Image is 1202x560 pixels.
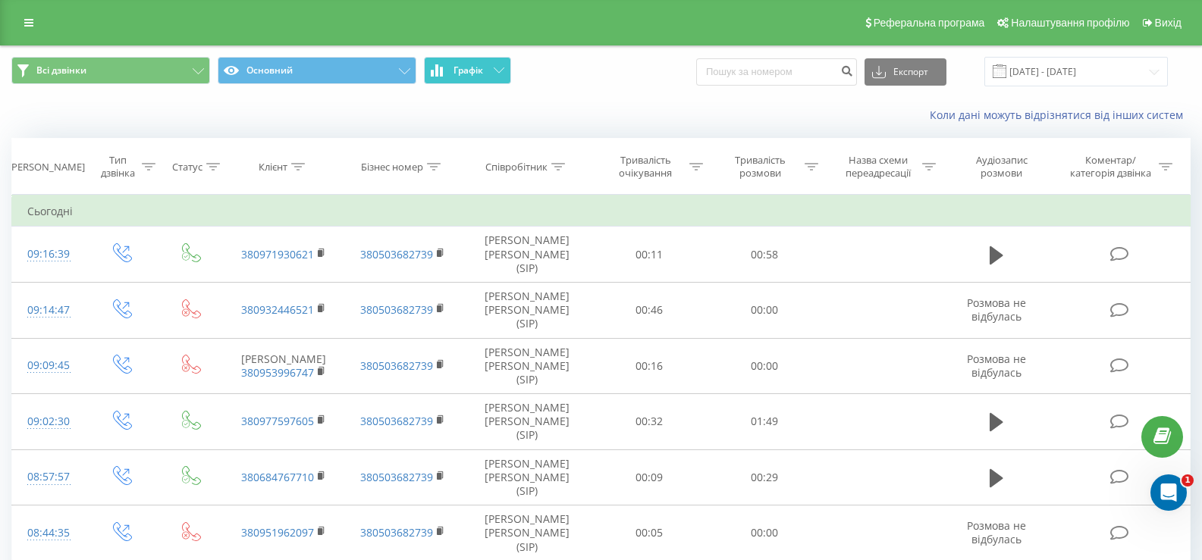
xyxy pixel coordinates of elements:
div: 08:57:57 [27,462,71,492]
td: [PERSON_NAME] [PERSON_NAME] (SIP) [463,394,592,450]
div: Співробітник [485,161,548,174]
button: Основний [218,57,416,84]
td: [PERSON_NAME] [224,338,344,394]
div: Аудіозапис розмови [955,154,1048,180]
div: [PERSON_NAME] [8,161,85,174]
span: Вихід [1155,17,1182,29]
span: Розмова не відбулась [967,518,1026,546]
td: [PERSON_NAME] [PERSON_NAME] (SIP) [463,227,592,283]
td: 00:09 [592,449,707,505]
div: 09:02:30 [27,407,71,436]
td: 00:16 [592,338,707,394]
a: 380503682739 [360,302,433,317]
a: 380951962097 [241,525,314,540]
span: Розмова не відбулась [967,352,1026,380]
a: 380977597605 [241,414,314,428]
td: 00:46 [592,282,707,338]
a: 380953996747 [241,365,314,380]
a: 380503682739 [360,358,433,373]
span: 1 [1182,474,1194,486]
a: 380503682739 [360,247,433,261]
div: 09:14:47 [27,296,71,325]
div: 09:09:45 [27,351,71,380]
td: 00:00 [707,338,822,394]
button: Графік [424,57,511,84]
span: Всі дзвінки [36,64,86,77]
button: Експорт [865,58,946,86]
a: Коли дані можуть відрізнятися вiд інших систем [930,108,1191,122]
div: Тривалість розмови [720,154,801,180]
td: 00:00 [707,282,822,338]
div: 09:16:39 [27,239,71,269]
td: 00:29 [707,449,822,505]
td: 00:58 [707,227,822,283]
div: Назва схеми переадресації [837,154,918,180]
button: Всі дзвінки [11,57,210,84]
div: Статус [172,161,202,174]
span: Графік [453,65,483,76]
div: Тип дзвінка [99,154,137,180]
td: 00:11 [592,227,707,283]
td: [PERSON_NAME] [PERSON_NAME] (SIP) [463,449,592,505]
a: 380971930621 [241,247,314,261]
div: Тривалість очікування [605,154,686,180]
div: Бізнес номер [361,161,423,174]
a: 380932446521 [241,302,314,317]
td: Сьогодні [12,196,1191,227]
div: Клієнт [259,161,287,174]
input: Пошук за номером [696,58,857,86]
td: 00:32 [592,394,707,450]
td: [PERSON_NAME] [PERSON_NAME] (SIP) [463,282,592,338]
span: Реферальна програма [874,17,985,29]
a: 380503682739 [360,414,433,428]
a: 380684767710 [241,470,314,484]
span: Налаштування профілю [1011,17,1129,29]
td: 01:49 [707,394,822,450]
iframe: Intercom live chat [1150,474,1187,511]
td: [PERSON_NAME] [PERSON_NAME] (SIP) [463,338,592,394]
span: Розмова не відбулась [967,296,1026,324]
div: Коментар/категорія дзвінка [1066,154,1155,180]
div: 08:44:35 [27,518,71,548]
a: 380503682739 [360,525,433,540]
a: 380503682739 [360,470,433,484]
